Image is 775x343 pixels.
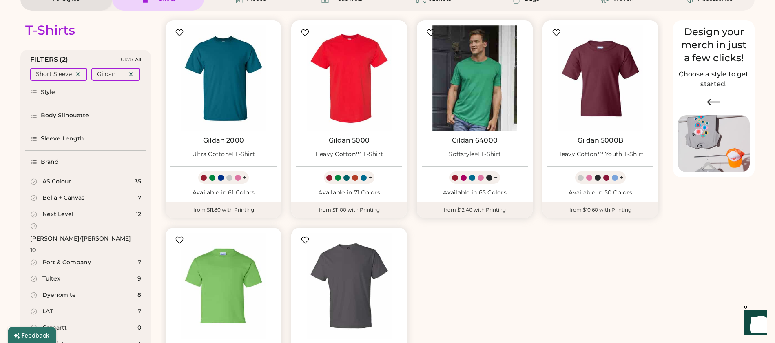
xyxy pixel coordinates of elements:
[97,70,115,78] div: Gildan
[42,291,76,299] div: Dyenomite
[137,324,141,332] div: 0
[170,189,277,197] div: Available in 61 Colors
[137,275,141,283] div: 9
[138,258,141,267] div: 7
[368,173,372,182] div: +
[291,202,407,218] div: from $11.00 with Printing
[136,210,141,218] div: 12
[42,210,73,218] div: Next Level
[192,150,255,158] div: Ultra Cotton® T-Shirt
[42,275,60,283] div: Tultex
[449,150,501,158] div: Softstyle® T-Shirt
[41,88,55,96] div: Style
[166,202,281,218] div: from $11.80 with Printing
[42,194,84,202] div: Bella + Canvas
[547,25,653,131] img: Gildan 5000B Heavy Cotton™ Youth T-Shirt
[36,70,72,78] div: Short Sleeve
[736,306,771,341] iframe: Front Chat
[296,189,402,197] div: Available in 71 Colors
[30,55,69,65] div: FILTERS (2)
[296,233,402,339] img: Gildan 980 Softstyle® Lightweight T-Shirt
[203,136,244,145] a: Gildan 2000
[138,307,141,316] div: 7
[243,173,246,182] div: +
[135,178,141,186] div: 35
[42,258,91,267] div: Port & Company
[547,189,653,197] div: Available in 50 Colors
[30,235,131,243] div: [PERSON_NAME]/[PERSON_NAME]
[42,178,71,186] div: AS Colour
[121,57,141,62] div: Clear All
[417,202,533,218] div: from $12.40 with Printing
[25,22,75,38] div: T-Shirts
[329,136,370,145] a: Gildan 5000
[422,25,528,131] img: Gildan 64000 Softstyle® T-Shirt
[678,115,750,173] img: Image of Lisa Congdon Eye Print on T-Shirt and Hat
[578,136,623,145] a: Gildan 5000B
[422,189,528,197] div: Available in 65 Colors
[41,135,84,143] div: Sleeve Length
[30,246,36,254] div: 10
[42,324,67,332] div: Carhartt
[494,173,498,182] div: +
[678,69,750,89] h2: Choose a style to get started.
[41,111,89,120] div: Body Silhouette
[170,233,277,339] img: Gildan 2000B Ultra Cotton® Youth T-Shirt
[137,291,141,299] div: 8
[678,25,750,65] div: Design your merch in just a few clicks!
[41,158,59,166] div: Brand
[170,25,277,131] img: Gildan 2000 Ultra Cotton® T-Shirt
[620,173,623,182] div: +
[42,307,53,316] div: LAT
[296,25,402,131] img: Gildan 5000 Heavy Cotton™ T-Shirt
[315,150,383,158] div: Heavy Cotton™ T-Shirt
[136,194,141,202] div: 17
[542,202,658,218] div: from $10.60 with Printing
[452,136,498,145] a: Gildan 64000
[557,150,644,158] div: Heavy Cotton™ Youth T-Shirt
